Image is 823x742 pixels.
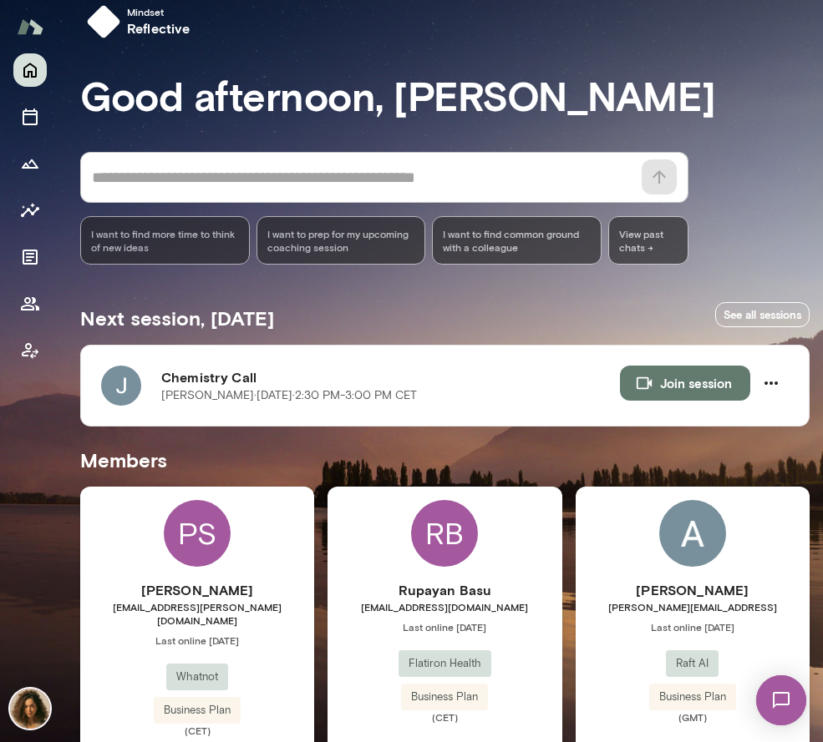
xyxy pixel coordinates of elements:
span: View past chats -> [608,216,688,265]
h6: Rupayan Basu [328,580,561,600]
span: Business Plan [401,689,488,705]
span: I want to prep for my upcoming coaching session [267,227,415,254]
span: Last online [DATE] [80,633,314,647]
img: mindset [87,5,120,38]
button: Sessions [13,100,47,134]
span: Last online [DATE] [328,620,561,633]
span: [EMAIL_ADDRESS][DOMAIN_NAME] [328,600,561,613]
div: I want to find common ground with a colleague [432,216,602,265]
span: (CET) [80,724,314,737]
span: Business Plan [154,702,241,719]
img: Najla Elmachtoub [10,689,50,729]
span: I want to find more time to think of new ideas [91,227,239,254]
span: (CET) [328,710,561,724]
h6: [PERSON_NAME] [80,580,314,600]
button: Client app [13,334,47,367]
button: Growth Plan [13,147,47,180]
div: RB [411,500,478,567]
h5: Members [80,447,810,473]
span: Mindset [127,5,191,18]
span: (GMT) [576,710,810,724]
div: I want to find more time to think of new ideas [80,216,250,265]
button: Home [13,53,47,87]
button: Join session [620,366,750,401]
a: See all sessions [715,302,810,328]
span: Last online [DATE] [576,620,810,633]
span: Flatiron Health [399,655,491,672]
span: Business Plan [649,689,736,705]
img: Mento [17,11,43,43]
p: [PERSON_NAME] · [DATE] · 2:30 PM-3:00 PM CET [161,387,417,404]
h5: Next session, [DATE] [80,305,274,331]
h6: Chemistry Call [161,367,620,387]
span: [EMAIL_ADDRESS][PERSON_NAME][DOMAIN_NAME] [80,600,314,627]
span: Raft AI [666,655,719,672]
span: I want to find common ground with a colleague [443,227,591,254]
span: [PERSON_NAME][EMAIL_ADDRESS] [576,600,810,613]
h3: Good afternoon, [PERSON_NAME] [80,72,810,119]
img: Akarsh Khatagalli [659,500,726,567]
span: Whatnot [166,669,228,685]
button: Insights [13,194,47,227]
h6: [PERSON_NAME] [576,580,810,600]
button: Members [13,287,47,321]
button: Documents [13,240,47,274]
div: I want to prep for my upcoming coaching session [257,216,426,265]
div: PS [164,500,231,567]
h6: reflective [127,18,191,38]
